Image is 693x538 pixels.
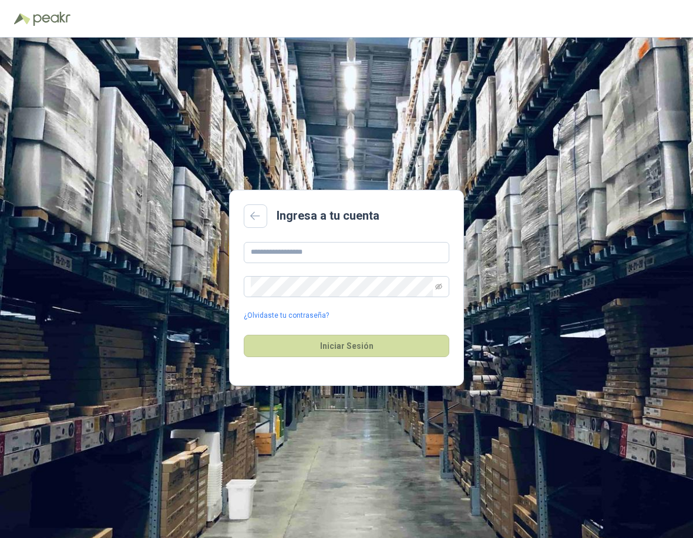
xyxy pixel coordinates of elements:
[14,13,31,25] img: Logo
[277,207,379,225] h2: Ingresa a tu cuenta
[244,335,449,357] button: Iniciar Sesión
[244,310,329,321] a: ¿Olvidaste tu contraseña?
[33,12,70,26] img: Peakr
[435,283,442,290] span: eye-invisible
